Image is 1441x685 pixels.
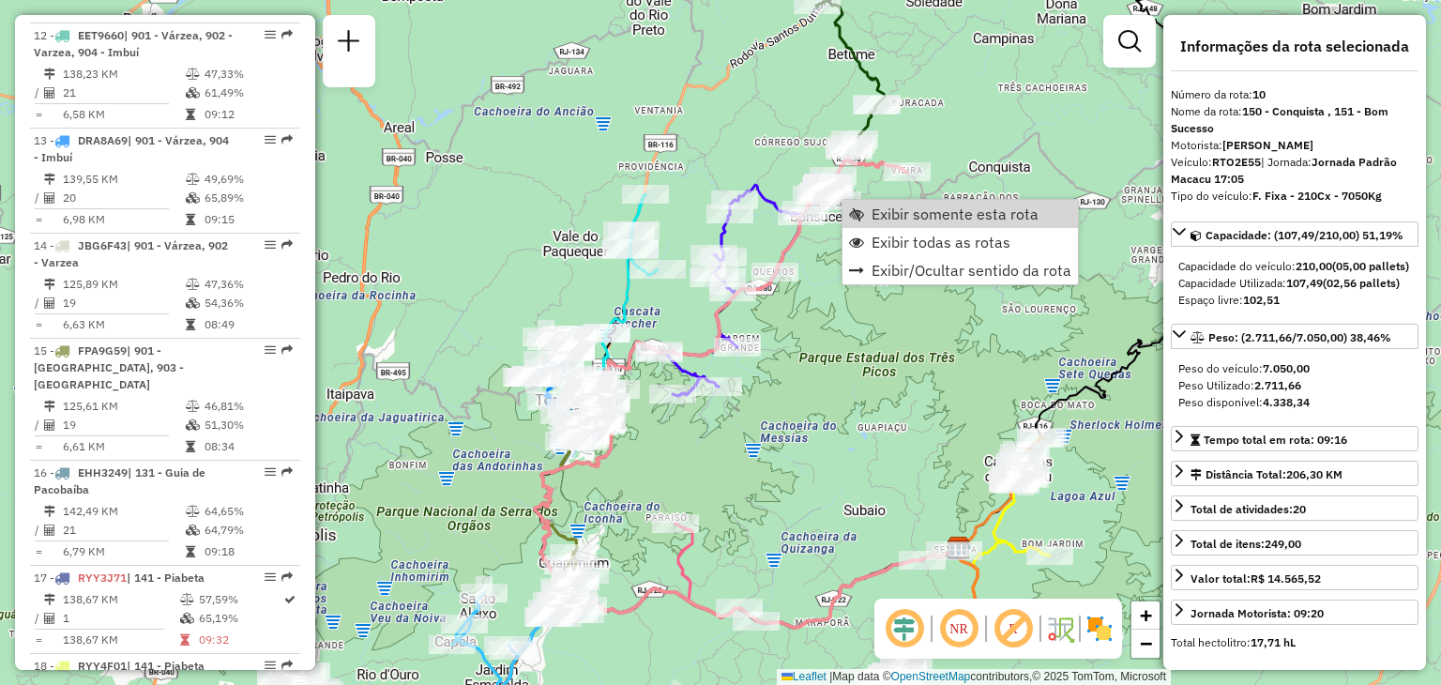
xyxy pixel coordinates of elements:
td: = [34,315,43,334]
span: 15 - [34,343,184,391]
span: 17 - [34,571,205,585]
td: 61,49% [204,84,293,102]
a: Leaflet [781,670,827,683]
em: Opções [265,134,276,145]
span: | Jornada: [1171,155,1397,186]
td: / [34,189,43,207]
img: CDI Macacu [947,536,971,560]
em: Rota exportada [281,660,293,671]
li: Exibir/Ocultar sentido da rota [842,256,1078,284]
td: 47,36% [204,275,293,294]
td: 19 [62,416,185,434]
div: Total hectolitro: [1171,634,1418,651]
i: % de utilização do peso [186,401,200,412]
span: + [1140,603,1152,627]
td: = [34,210,43,229]
td: / [34,294,43,312]
span: Exibir rótulo [991,606,1036,651]
a: Valor total:R$ 14.565,52 [1171,565,1418,590]
a: Nova sessão e pesquisa [330,23,368,65]
i: % de utilização da cubagem [186,297,200,309]
td: 49,69% [204,170,293,189]
span: Peso do veículo: [1178,361,1310,375]
td: 57,59% [198,590,282,609]
span: Peso: (2.711,66/7.050,00) 38,46% [1208,330,1391,344]
span: Exibir todas as rotas [872,235,1010,250]
i: Distância Total [44,68,55,80]
a: Peso: (2.711,66/7.050,00) 38,46% [1171,324,1418,349]
em: Rota exportada [281,29,293,40]
strong: 107,49 [1286,276,1323,290]
span: Ocultar deslocamento [882,606,927,651]
span: | 901 - Várzea, 902 - Varzea [34,238,228,269]
strong: (02,56 pallets) [1323,276,1400,290]
span: | 901 - [GEOGRAPHIC_DATA], 903 - [GEOGRAPHIC_DATA] [34,343,184,391]
i: Total de Atividades [44,192,55,204]
strong: R$ 14.565,52 [1251,571,1321,586]
td: 09:32 [198,631,282,649]
td: / [34,84,43,102]
span: 14 - [34,238,228,269]
span: RYY4F01 [78,659,127,673]
em: Opções [265,571,276,583]
div: Nome da rota: [1171,103,1418,137]
td: = [34,105,43,124]
td: 6,63 KM [62,315,185,334]
td: 64,65% [204,502,293,521]
span: DRA8A69 [78,133,128,147]
span: JBG6F43 [78,238,127,252]
td: 65,19% [198,609,282,628]
i: Tempo total em rota [186,319,195,330]
strong: 210,00 [1296,259,1332,273]
strong: 150 - Conquista , 151 - Bom Sucesso [1171,104,1388,135]
td: 09:18 [204,542,293,561]
div: Veículo: [1171,154,1418,188]
strong: 4.338,34 [1263,395,1310,409]
strong: 10 [1252,87,1266,101]
span: | 901 - Várzea, 904 - Imbuí [34,133,229,164]
em: Opções [265,239,276,251]
div: Distância Total: [1191,466,1342,483]
td: 138,23 KM [62,65,185,84]
i: % de utilização do peso [186,506,200,517]
em: Opções [265,344,276,356]
i: % de utilização do peso [186,68,200,80]
td: = [34,437,43,456]
span: EHH3249 [78,465,128,479]
td: 08:49 [204,315,293,334]
em: Rota exportada [281,239,293,251]
i: % de utilização da cubagem [186,419,200,431]
span: Exibir/Ocultar sentido da rota [872,263,1071,278]
span: | 901 - Várzea, 902 - Varzea, 904 - Imbuí [34,28,233,59]
div: Valor total: [1191,571,1321,587]
div: Capacidade: (107,49/210,00) 51,19% [1171,251,1418,316]
a: Zoom out [1131,630,1160,658]
span: | [829,670,832,683]
td: 138,67 KM [62,631,179,649]
td: 51,30% [204,416,293,434]
em: Opções [265,660,276,671]
a: OpenStreetMap [891,670,971,683]
strong: [PERSON_NAME] [1222,138,1313,152]
i: Distância Total [44,174,55,185]
div: Capacidade do veículo: [1178,258,1411,275]
em: Rota exportada [281,134,293,145]
td: 64,79% [204,521,293,540]
span: 12 - [34,28,233,59]
td: 47,33% [204,65,293,84]
div: Peso: (2.711,66/7.050,00) 38,46% [1171,353,1418,419]
h4: Informações da rota selecionada [1171,38,1418,55]
strong: 20 [1293,502,1306,516]
td: 125,89 KM [62,275,185,294]
div: Peso Utilizado: [1178,377,1411,394]
i: Total de Atividades [44,419,55,431]
i: % de utilização da cubagem [186,525,200,536]
div: Espaço livre: [1178,292,1411,309]
a: Distância Total:206,30 KM [1171,461,1418,486]
a: Total de itens:249,00 [1171,530,1418,556]
td: 6,79 KM [62,542,185,561]
strong: 7.050,00 [1263,361,1310,375]
span: Tempo total em rota: 09:16 [1204,433,1347,447]
span: 13 - [34,133,229,164]
strong: 17,71 hL [1251,635,1296,649]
